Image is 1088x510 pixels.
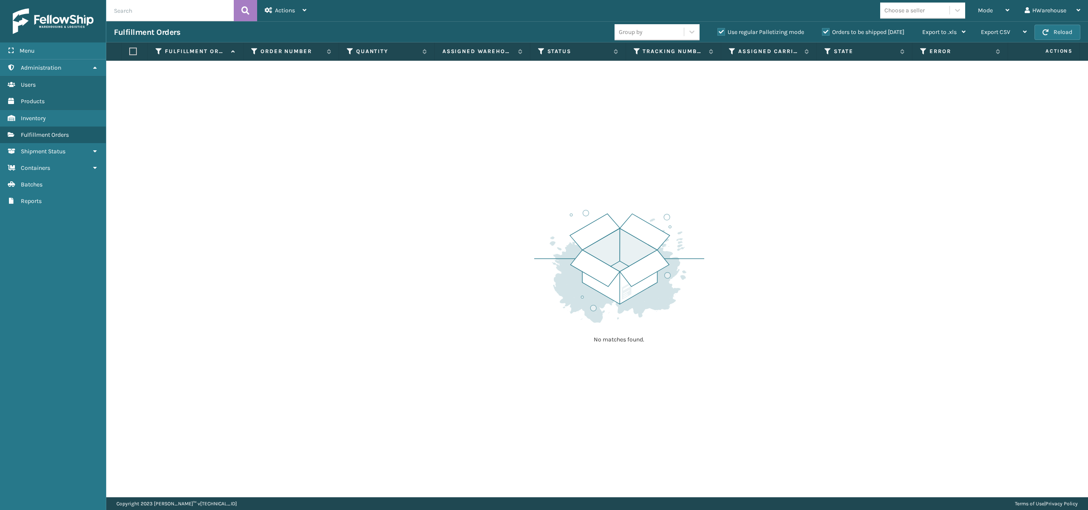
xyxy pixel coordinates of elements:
span: Containers [21,164,50,172]
label: Use regular Palletizing mode [717,28,804,36]
span: Fulfillment Orders [21,131,69,138]
label: Fulfillment Order Id [165,48,227,55]
img: logo [13,8,93,34]
label: Assigned Carrier Service [738,48,800,55]
label: Tracking Number [643,48,705,55]
label: Order Number [261,48,323,55]
span: Administration [21,64,61,71]
span: Inventory [21,115,46,122]
label: Assigned Warehouse [442,48,514,55]
a: Terms of Use [1015,501,1044,507]
span: Batches [21,181,42,188]
div: | [1015,497,1078,510]
div: Choose a seller [884,6,925,15]
label: Status [547,48,609,55]
div: Group by [619,28,643,37]
span: Mode [978,7,993,14]
span: Reports [21,197,42,205]
span: Export CSV [981,28,1010,36]
button: Reload [1034,25,1080,40]
p: Copyright 2023 [PERSON_NAME]™ v [TECHNICAL_ID] [116,497,237,510]
h3: Fulfillment Orders [114,27,180,37]
span: Menu [20,47,34,54]
label: Error [929,48,992,55]
span: Actions [275,7,295,14]
span: Users [21,81,36,88]
span: Shipment Status [21,148,65,155]
span: Export to .xls [922,28,957,36]
label: Orders to be shipped [DATE] [822,28,904,36]
label: Quantity [356,48,418,55]
a: Privacy Policy [1045,501,1078,507]
span: Products [21,98,45,105]
span: Actions [1011,44,1078,58]
label: State [834,48,896,55]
